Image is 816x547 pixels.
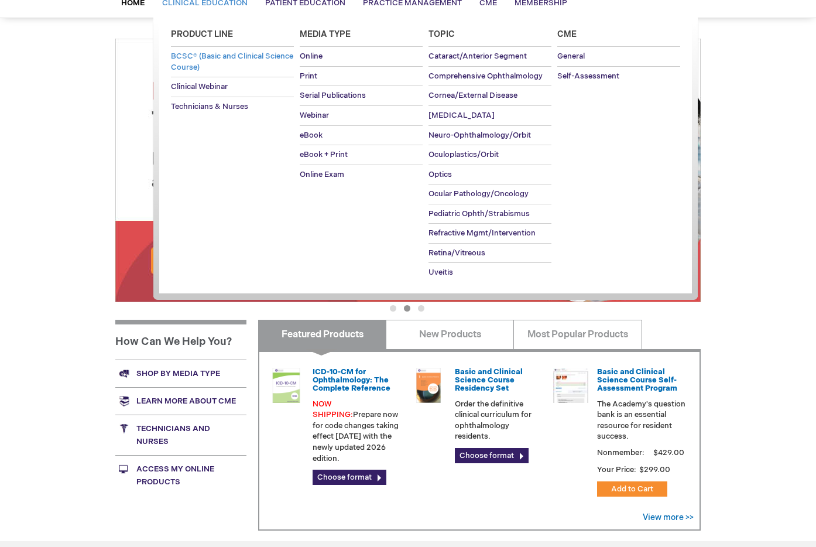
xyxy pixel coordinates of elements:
[428,189,529,199] span: Ocular Pathology/Oncology
[313,367,390,394] a: ICD-10-CM for Ophthalmology: The Complete Reference
[428,228,536,238] span: Refractive Mgmt/Intervention
[455,367,523,394] a: Basic and Clinical Science Course Residency Set
[553,368,588,403] img: bcscself_20.jpg
[428,248,485,258] span: Retina/Vitreous
[300,131,323,140] span: eBook
[597,481,667,497] button: Add to Cart
[300,52,323,61] span: Online
[428,209,530,218] span: Pediatric Ophth/Strabismus
[557,29,577,39] span: Cme
[428,170,452,179] span: Optics
[597,446,644,460] strong: Nonmember:
[404,305,410,312] button: 2 of 3
[171,29,233,39] span: Product Line
[115,415,246,455] a: Technicians and nurses
[455,448,529,463] a: Choose format
[611,484,653,494] span: Add to Cart
[428,268,453,277] span: Uveitis
[638,465,672,474] span: $299.00
[428,29,455,39] span: Topic
[597,367,677,394] a: Basic and Clinical Science Course Self-Assessment Program
[300,170,344,179] span: Online Exam
[300,150,348,159] span: eBook + Print
[313,470,386,485] a: Choose format
[258,320,386,349] a: Featured Products
[643,512,694,522] a: View more >>
[597,399,686,442] p: The Academy's question bank is an essential resource for resident success.
[300,91,366,100] span: Serial Publications
[428,52,527,61] span: Cataract/Anterior Segment
[455,399,544,442] p: Order the definitive clinical curriculum for ophthalmology residents.
[428,150,499,159] span: Oculoplastics/Orbit
[313,399,402,464] p: Prepare now for code changes taking effect [DATE] with the newly updated 2026 edition.
[428,111,495,120] span: [MEDICAL_DATA]
[171,102,248,111] span: Technicians & Nurses
[557,71,619,81] span: Self-Assessment
[597,465,636,474] strong: Your Price:
[115,360,246,387] a: Shop by media type
[428,91,517,100] span: Cornea/External Disease
[300,71,317,81] span: Print
[418,305,424,312] button: 3 of 3
[411,368,446,403] img: 02850963u_47.png
[428,71,543,81] span: Comprehensive Ophthalmology
[313,399,353,420] font: NOW SHIPPING:
[652,448,686,457] span: $429.00
[115,387,246,415] a: Learn more about CME
[428,131,531,140] span: Neuro-Ophthalmology/Orbit
[115,320,246,360] h1: How Can We Help You?
[171,82,228,91] span: Clinical Webinar
[115,455,246,495] a: Access My Online Products
[513,320,642,349] a: Most Popular Products
[386,320,514,349] a: New Products
[300,111,329,120] span: Webinar
[300,29,351,39] span: Media Type
[269,368,304,403] img: 0120008u_42.png
[390,305,396,312] button: 1 of 3
[557,52,585,61] span: General
[171,52,293,72] span: BCSC® (Basic and Clinical Science Course)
